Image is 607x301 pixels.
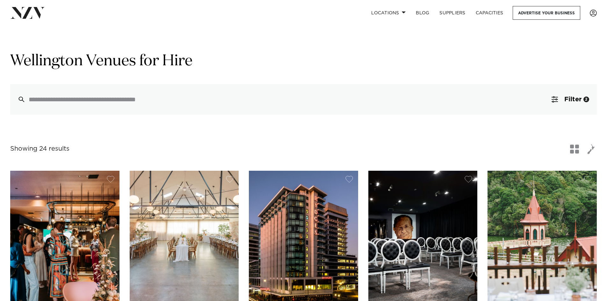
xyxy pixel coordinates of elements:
[583,97,589,102] div: 2
[544,84,597,115] button: Filter2
[411,6,434,20] a: BLOG
[471,6,509,20] a: Capacities
[513,6,580,20] a: Advertise your business
[10,7,45,18] img: nzv-logo.png
[10,51,597,71] h1: Wellington Venues for Hire
[564,96,582,103] span: Filter
[10,144,69,154] div: Showing 24 results
[366,6,411,20] a: Locations
[434,6,470,20] a: SUPPLIERS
